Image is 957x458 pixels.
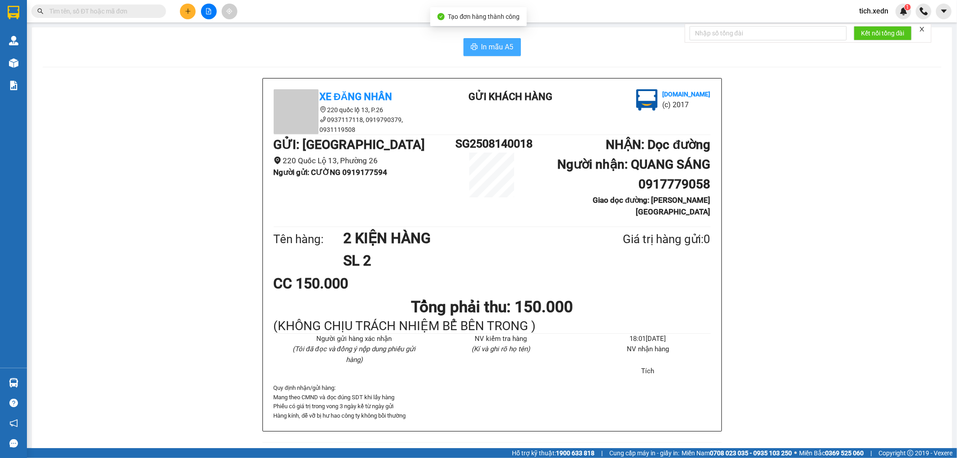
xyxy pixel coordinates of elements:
span: file-add [205,8,212,14]
b: NHẬN : Dọc đường [606,137,710,152]
img: warehouse-icon [9,36,18,45]
span: environment [274,157,281,164]
li: (c) 2017 [75,43,123,54]
span: phone [320,116,326,122]
img: logo.jpg [97,11,119,33]
strong: 0708 023 035 - 0935 103 250 [710,449,792,457]
span: Miền Bắc [799,448,864,458]
b: GỬI : [GEOGRAPHIC_DATA] [274,137,425,152]
div: Tên hàng: [274,230,344,249]
img: phone-icon [920,7,928,15]
img: warehouse-icon [9,58,18,68]
span: check-circle [437,13,445,20]
img: logo.jpg [636,89,658,111]
li: Tích [585,366,710,377]
span: notification [9,419,18,427]
button: Kết nối tổng đài [854,26,912,40]
span: Tạo đơn hàng thành công [448,13,520,20]
b: Gửi khách hàng [55,13,89,55]
button: aim [222,4,237,19]
b: [DOMAIN_NAME] [75,34,123,41]
li: (c) 2017 [662,99,710,110]
h1: Tổng phải thu: 150.000 [274,295,711,319]
button: plus [180,4,196,19]
input: Nhập số tổng đài [690,26,847,40]
span: search [37,8,44,14]
span: Miền Nam [682,448,792,458]
li: 220 quốc lộ 13, P.26 [274,105,435,115]
li: Người gửi hàng xác nhận [292,334,417,345]
b: Xe Đăng Nhân [320,91,393,102]
input: Tìm tên, số ĐT hoặc mã đơn [49,6,155,16]
span: aim [226,8,232,14]
li: NV nhận hàng [585,344,710,355]
span: Cung cấp máy in - giấy in: [609,448,679,458]
span: caret-down [940,7,948,15]
i: (Tôi đã đọc và đồng ý nộp dung phiếu gửi hàng) [293,345,415,364]
button: printerIn mẫu A5 [463,38,521,56]
div: (KHÔNG CHỊU TRÁCH NHIỆM BỂ BÊN TRONG ) [274,319,711,333]
sup: 1 [905,4,911,10]
b: Gửi khách hàng [468,91,552,102]
h1: SL 2 [343,249,579,272]
span: question-circle [9,399,18,407]
span: tich.xedn [852,5,896,17]
b: Giao dọc đường: [PERSON_NAME][GEOGRAPHIC_DATA] [593,196,710,217]
span: | [601,448,603,458]
span: In mẫu A5 [481,41,514,52]
img: icon-new-feature [900,7,908,15]
button: caret-down [936,4,952,19]
li: NV kiểm tra hàng [438,334,564,345]
img: logo-vxr [8,6,19,19]
img: warehouse-icon [9,378,18,388]
span: message [9,439,18,448]
span: environment [320,106,326,113]
div: CC 150.000 [274,272,418,295]
h1: SG2508140018 [455,135,528,153]
button: file-add [201,4,217,19]
li: 0937117118, 0919790379, 0931119508 [274,115,435,135]
li: 18:01[DATE] [585,334,710,345]
span: | [870,448,872,458]
div: Giá trị hàng gửi: 0 [579,230,710,249]
b: [DOMAIN_NAME] [662,91,710,98]
span: Hỗ trợ kỹ thuật: [512,448,594,458]
b: Người nhận : QUANG SÁNG 0917779058 [557,157,710,192]
img: solution-icon [9,81,18,90]
li: 220 Quốc Lộ 13, Phường 26 [274,155,456,167]
span: copyright [907,450,913,456]
span: close [919,26,925,32]
span: printer [471,43,478,52]
b: Người gửi : CƯỜNG 0919177594 [274,168,388,177]
strong: 0369 525 060 [825,449,864,457]
span: 1 [906,4,909,10]
span: Kết nối tổng đài [861,28,905,38]
div: Quy định nhận/gửi hàng : [274,384,711,420]
strong: 1900 633 818 [556,449,594,457]
h1: 2 KIỆN HÀNG [343,227,579,249]
p: Mang theo CMND và đọc đúng SDT khi lấy hàng Phiếu có giá trị trong vong 3 ngày kể từ ngày gửi Hàn... [274,393,711,420]
span: ⚪️ [794,451,797,455]
span: plus [185,8,191,14]
i: (Kí và ghi rõ họ tên) [472,345,530,353]
b: Xe Đăng Nhân [11,58,39,100]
